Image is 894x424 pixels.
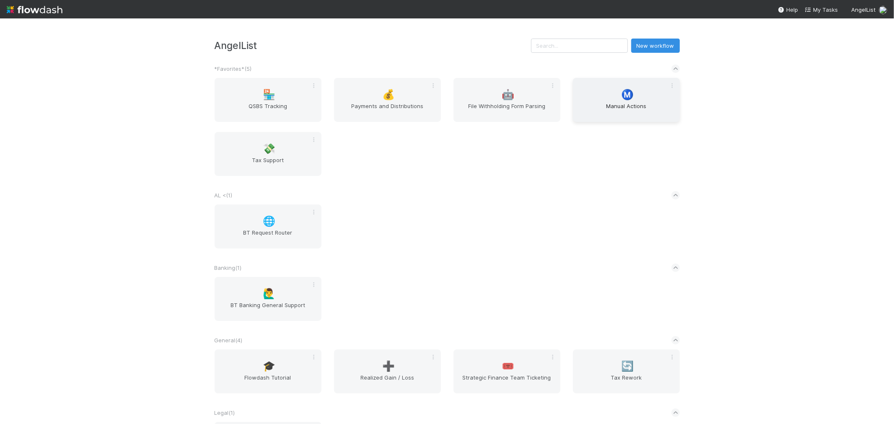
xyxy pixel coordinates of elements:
span: 🏪 [263,89,275,100]
span: QSBS Tracking [218,102,318,119]
button: New workflow [631,39,680,53]
a: 🏪QSBS Tracking [215,78,321,122]
a: Ⓜ️Manual Actions [573,78,680,122]
span: 🌐 [263,216,275,227]
a: 🙋‍♂️BT Banking General Support [215,277,321,321]
span: Ⓜ️ [621,89,634,100]
span: 💸 [263,143,275,154]
span: Realized Gain / Loss [337,373,438,390]
a: 🎓Flowdash Tutorial [215,349,321,393]
div: Help [778,5,798,14]
span: 🎟️ [502,361,514,372]
span: 🙋‍♂️ [263,288,275,299]
span: AL < ( 1 ) [215,192,233,199]
span: BT Request Router [218,228,318,245]
span: 🔄 [621,361,634,372]
span: Tax Support [218,156,318,173]
span: 💰 [382,89,395,100]
input: Search... [531,39,628,53]
span: Payments and Distributions [337,102,438,119]
a: My Tasks [805,5,838,14]
a: 🌐BT Request Router [215,204,321,248]
img: avatar_de77a991-7322-4664-a63d-98ba485ee9e0.png [879,6,887,14]
img: logo-inverted-e16ddd16eac7371096b0.svg [7,3,62,17]
span: Legal ( 1 ) [215,409,235,416]
a: 💰Payments and Distributions [334,78,441,122]
span: BT Banking General Support [218,301,318,318]
a: 🎟️Strategic Finance Team Ticketing [453,349,560,393]
span: Manual Actions [576,102,676,119]
span: Strategic Finance Team Ticketing [457,373,557,390]
a: 💸Tax Support [215,132,321,176]
span: 🤖 [502,89,514,100]
span: My Tasks [805,6,838,13]
a: 🤖File Withholding Form Parsing [453,78,560,122]
span: File Withholding Form Parsing [457,102,557,119]
span: AngelList [851,6,876,13]
span: Flowdash Tutorial [218,373,318,390]
a: ➕Realized Gain / Loss [334,349,441,393]
h3: AngelList [215,40,531,51]
span: Tax Rework [576,373,676,390]
span: General ( 4 ) [215,337,243,344]
span: *Favorites* ( 5 ) [215,65,252,72]
span: ➕ [382,361,395,372]
a: 🔄Tax Rework [573,349,680,393]
span: Banking ( 1 ) [215,264,242,271]
span: 🎓 [263,361,275,372]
